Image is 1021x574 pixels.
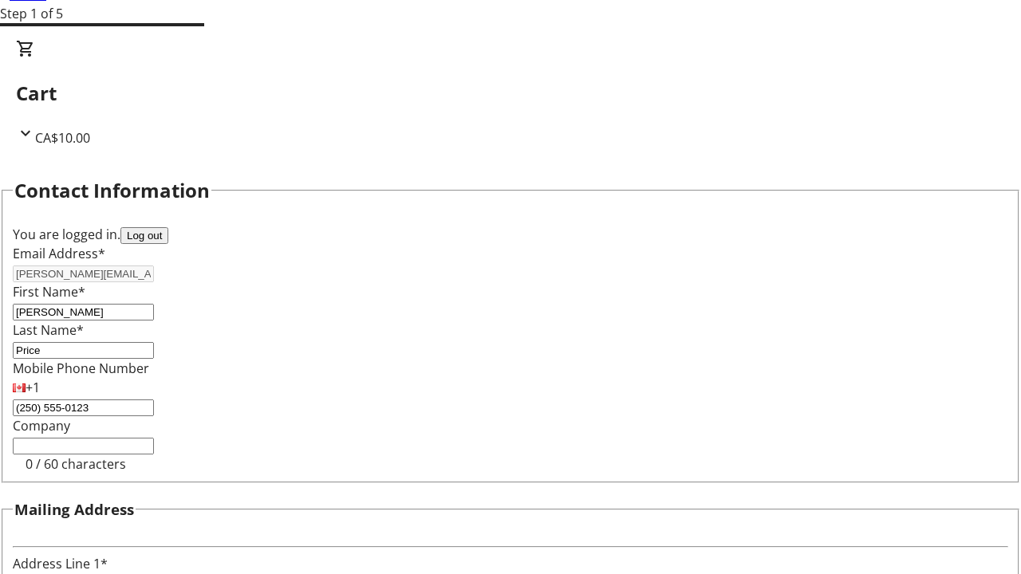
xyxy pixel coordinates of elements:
label: Mobile Phone Number [13,360,149,377]
label: Email Address* [13,245,105,262]
div: You are logged in. [13,225,1008,244]
h2: Contact Information [14,176,210,205]
label: First Name* [13,283,85,301]
button: Log out [120,227,168,244]
h3: Mailing Address [14,498,134,521]
span: CA$10.00 [35,129,90,147]
label: Last Name* [13,321,84,339]
tr-character-limit: 0 / 60 characters [26,455,126,473]
label: Company [13,417,70,434]
input: (506) 234-5678 [13,399,154,416]
h2: Cart [16,79,1005,108]
label: Address Line 1* [13,555,108,572]
div: CartCA$10.00 [16,39,1005,147]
